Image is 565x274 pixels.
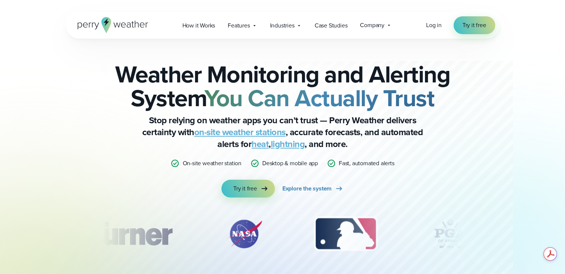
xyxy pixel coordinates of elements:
[308,18,354,33] a: Case Studies
[204,81,434,115] strong: You Can Actually Trust
[315,21,348,30] span: Case Studies
[233,184,257,193] span: Try it free
[77,215,183,252] div: 1 of 12
[182,159,241,168] p: On-site weather station
[134,114,431,150] p: Stop relying on weather apps you can’t trust — Perry Weather delivers certainty with , accurate f...
[282,184,332,193] span: Explore the system
[454,16,495,34] a: Try it free
[221,180,275,198] a: Try it free
[219,215,271,252] div: 2 of 12
[77,215,183,252] img: Turner-Construction_1.svg
[251,137,269,151] a: heat
[176,18,222,33] a: How it Works
[306,215,385,252] div: 3 of 12
[103,62,462,110] h2: Weather Monitoring and Alerting System
[306,215,385,252] img: MLB.svg
[262,159,318,168] p: Desktop & mobile app
[182,21,215,30] span: How it Works
[228,21,250,30] span: Features
[360,21,384,30] span: Company
[282,180,344,198] a: Explore the system
[270,21,295,30] span: Industries
[271,137,305,151] a: lightning
[426,21,442,29] span: Log in
[339,159,394,168] p: Fast, automated alerts
[462,21,486,30] span: Try it free
[194,125,286,139] a: on-site weather stations
[219,215,271,252] img: NASA.svg
[420,215,480,252] img: PGA.svg
[103,215,462,256] div: slideshow
[420,215,480,252] div: 4 of 12
[426,21,442,30] a: Log in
